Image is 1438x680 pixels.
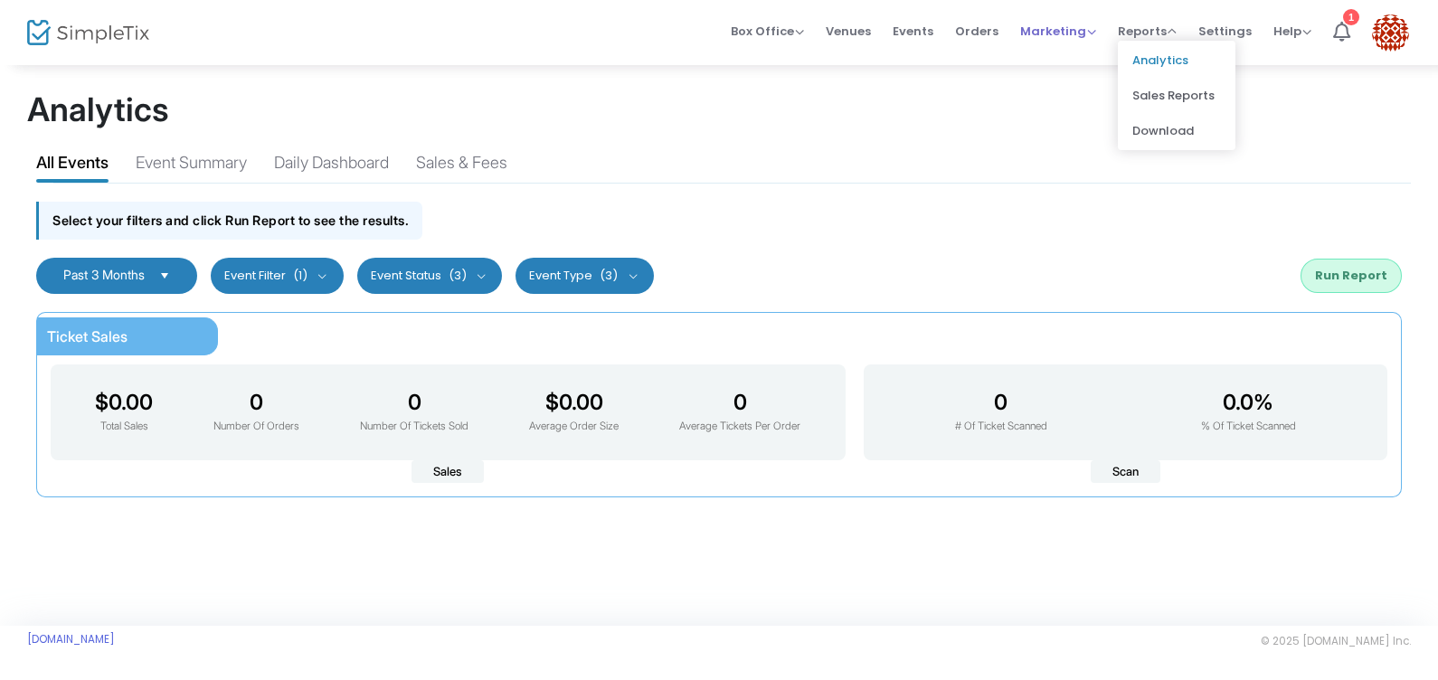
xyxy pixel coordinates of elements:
h1: Analytics [27,90,1411,129]
div: 1 [1343,9,1359,25]
span: Settings [1198,8,1252,54]
span: Sales [412,460,484,484]
p: Number Of Orders [213,419,299,435]
span: Past 3 Months [63,267,145,282]
span: Venues [826,8,871,54]
span: Help [1273,23,1311,40]
span: (1) [293,269,307,283]
button: Event Status(3) [357,258,503,294]
p: Average Order Size [529,419,619,435]
p: # Of Ticket Scanned [955,419,1047,435]
a: [DOMAIN_NAME] [27,632,115,647]
span: © 2025 [DOMAIN_NAME] Inc. [1261,634,1411,648]
span: Orders [955,8,998,54]
div: All Events [36,150,109,182]
h3: $0.00 [529,390,619,415]
p: Number Of Tickets Sold [360,419,468,435]
h3: 0.0% [1201,390,1296,415]
span: Events [893,8,933,54]
li: Analytics [1118,42,1235,78]
h3: $0.00 [95,390,153,415]
button: Event Filter(1) [211,258,344,294]
span: (3) [600,269,618,283]
div: Event Summary [136,150,247,182]
button: Event Type(3) [516,258,654,294]
span: (3) [449,269,467,283]
p: Average Tickets Per Order [679,419,800,435]
h3: 0 [679,390,800,415]
p: % Of Ticket Scanned [1201,419,1296,435]
button: Select [152,269,177,283]
span: Marketing [1020,23,1096,40]
span: Reports [1118,23,1177,40]
span: Box Office [731,23,804,40]
span: Ticket Sales [47,327,128,345]
div: Sales & Fees [416,150,507,182]
div: Select your filters and click Run Report to see the results. [36,202,422,239]
li: Download [1118,113,1235,148]
div: Daily Dashboard [274,150,389,182]
h3: 0 [360,390,468,415]
h3: 0 [213,390,299,415]
button: Run Report [1301,259,1402,293]
li: Sales Reports [1118,78,1235,113]
span: Scan [1091,460,1160,484]
h3: 0 [955,390,1047,415]
p: Total Sales [95,419,153,435]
